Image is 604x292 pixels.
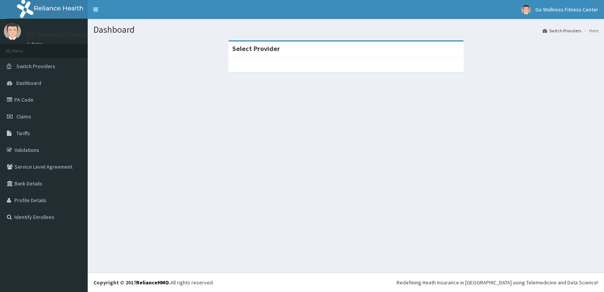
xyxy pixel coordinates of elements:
a: Online [27,41,45,47]
p: Go Wellness Fitness Center [27,31,108,38]
strong: Select Provider [232,44,280,53]
a: Switch Providers [543,27,581,34]
div: Redefining Heath Insurance in [GEOGRAPHIC_DATA] using Telemedicine and Data Science! [397,279,598,286]
span: Go Wellness Fitness Center [535,6,598,13]
span: Claims [16,113,31,120]
strong: Copyright © 2017 . [93,279,170,286]
span: Switch Providers [16,63,55,70]
a: RelianceHMO [136,279,169,286]
img: User Image [4,23,21,40]
h1: Dashboard [93,25,598,35]
span: Dashboard [16,80,41,86]
span: Tariffs [16,130,30,137]
img: User Image [521,5,531,14]
li: Here [582,27,598,34]
footer: All rights reserved. [88,273,604,292]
